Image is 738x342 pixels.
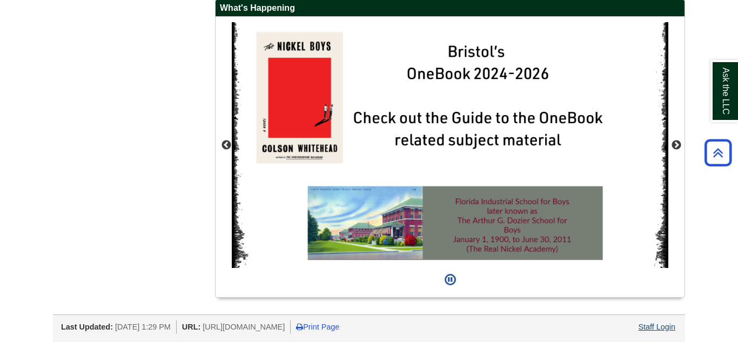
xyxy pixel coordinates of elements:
[221,140,232,151] button: Previous
[61,323,113,331] span: Last Updated:
[296,323,339,331] a: Print Page
[441,268,459,292] button: Pause
[638,323,675,331] a: Staff Login
[232,22,668,268] div: This box contains rotating images
[701,145,735,160] a: Back to Top
[671,140,682,151] button: Next
[203,323,285,331] span: [URL][DOMAIN_NAME]
[232,22,668,268] img: The Nickel Boys OneBook
[115,323,171,331] span: [DATE] 1:29 PM
[296,323,303,331] i: Print Page
[182,323,200,331] span: URL:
